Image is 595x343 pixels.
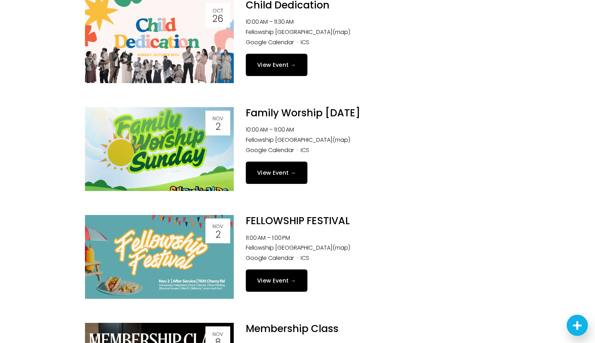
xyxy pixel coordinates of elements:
a: (map) [333,244,350,252]
div: Nov [208,224,228,229]
img: Family Worship Sunday [85,107,234,191]
a: ICS [301,38,309,46]
li: Fellowship [GEOGRAPHIC_DATA] [246,243,510,253]
a: (map) [333,28,350,36]
div: Oct [208,8,228,13]
div: 2 [208,122,228,131]
li: Fellowship [GEOGRAPHIC_DATA] [246,27,510,37]
time: 1:00 PM [272,234,290,242]
a: Google Calendar [246,254,294,262]
div: Nov [208,116,228,121]
a: Family Worship [DATE] [246,106,360,120]
a: View Event → [246,162,307,184]
div: Nov [208,332,228,337]
a: (map) [333,136,350,144]
div: 2 [208,230,228,239]
time: 11:00 AM [246,234,266,242]
a: FELLOWSHIP FESTIVAL [246,214,350,228]
a: Google Calendar [246,38,294,46]
li: Fellowship [GEOGRAPHIC_DATA] [246,135,510,145]
a: ICS [301,146,309,154]
time: 11:30 AM [274,18,294,26]
div: 26 [208,14,228,23]
a: View Event → [246,269,307,292]
time: 10:00 AM [246,126,268,134]
img: FELLOWSHIP FESTIVAL [85,215,234,299]
a: ICS [301,254,309,262]
a: View Event → [246,54,307,76]
time: 11:00 AM [274,126,294,134]
a: Membership Class [246,322,339,336]
time: 10:00 AM [246,18,268,26]
a: Google Calendar [246,146,294,154]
